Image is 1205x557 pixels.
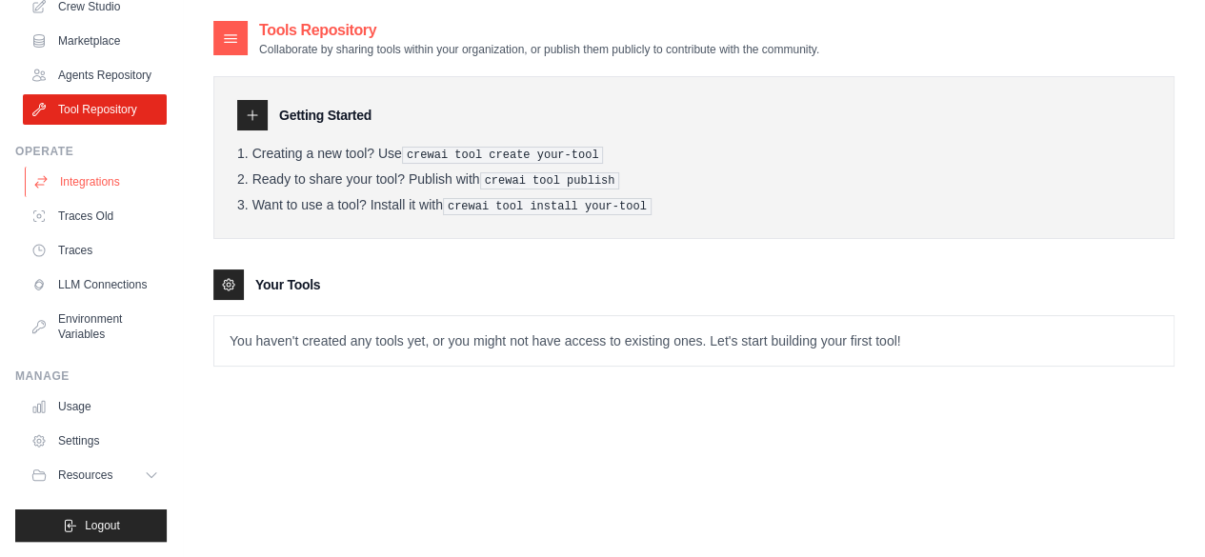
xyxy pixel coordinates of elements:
pre: crewai tool publish [480,172,620,189]
li: Ready to share your tool? Publish with [237,171,1151,189]
a: Traces [23,235,167,266]
a: Traces Old [23,201,167,231]
a: Environment Variables [23,304,167,349]
div: Operate [15,144,167,159]
h3: Getting Started [279,106,372,125]
span: Logout [85,518,120,533]
a: Integrations [25,167,169,197]
a: Marketplace [23,26,167,56]
span: Resources [58,467,112,483]
pre: crewai tool install your-tool [443,198,652,215]
p: You haven't created any tools yet, or you might not have access to existing ones. Let's start bui... [214,316,1174,366]
a: Settings [23,426,167,456]
h3: Your Tools [255,275,320,294]
p: Collaborate by sharing tools within your organization, or publish them publicly to contribute wit... [259,42,819,57]
div: Manage [15,368,167,384]
button: Logout [15,509,167,542]
a: Tool Repository [23,94,167,125]
h2: Tools Repository [259,19,819,42]
a: Agents Repository [23,60,167,90]
li: Want to use a tool? Install it with [237,197,1151,215]
pre: crewai tool create your-tool [402,147,604,164]
a: Usage [23,391,167,422]
a: LLM Connections [23,269,167,300]
li: Creating a new tool? Use [237,146,1151,164]
button: Resources [23,460,167,490]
